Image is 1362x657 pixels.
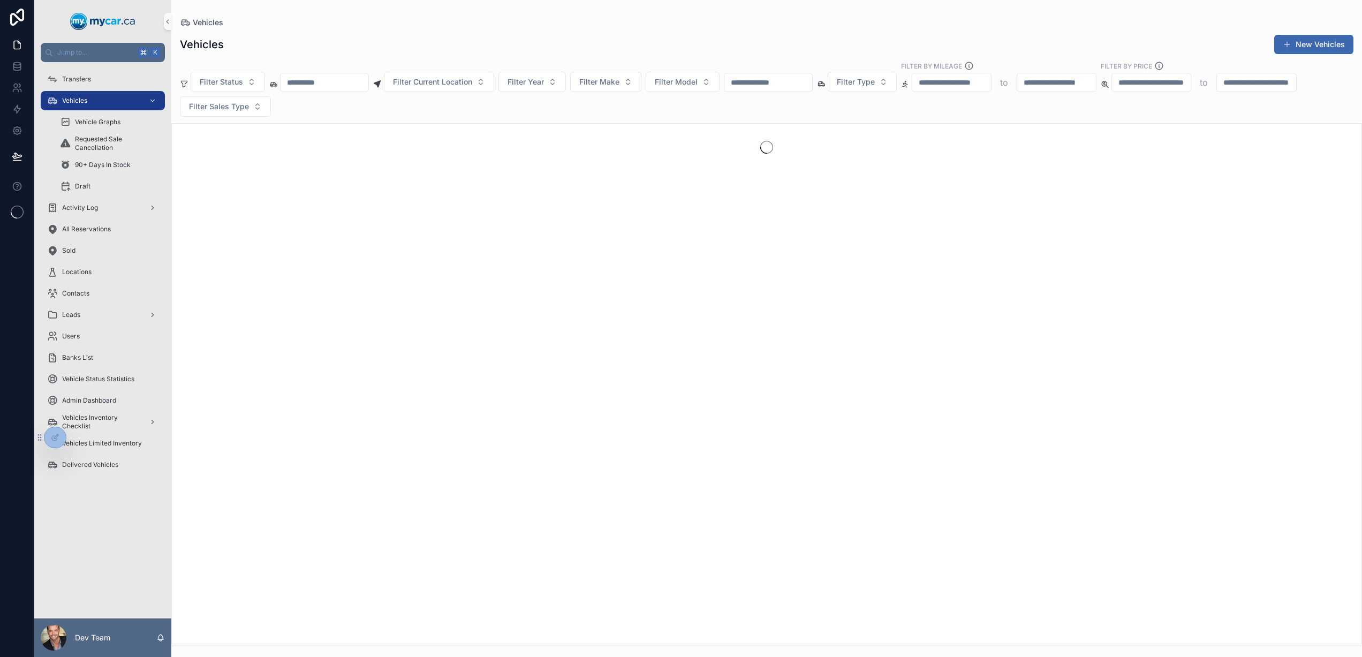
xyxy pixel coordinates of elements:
[41,262,165,282] a: Locations
[180,96,271,117] button: Select Button
[62,396,116,405] span: Admin Dashboard
[62,225,111,233] span: All Reservations
[75,632,110,643] p: Dev Team
[901,61,962,71] label: Filter By Mileage
[62,289,89,298] span: Contacts
[62,203,98,212] span: Activity Log
[54,134,165,153] a: Requested Sale Cancellation
[41,198,165,217] a: Activity Log
[41,305,165,324] a: Leads
[646,72,720,92] button: Select Button
[151,48,160,57] span: K
[75,161,131,169] span: 90+ Days In Stock
[1000,76,1008,89] p: to
[828,72,897,92] button: Select Button
[57,48,134,57] span: Jump to...
[1200,76,1208,89] p: to
[75,135,154,152] span: Requested Sale Cancellation
[41,369,165,389] a: Vehicle Status Statistics
[75,182,90,191] span: Draft
[655,77,698,87] span: Filter Model
[393,77,472,87] span: Filter Current Location
[75,118,120,126] span: Vehicle Graphs
[837,77,875,87] span: Filter Type
[41,327,165,346] a: Users
[180,17,223,28] a: Vehicles
[41,391,165,410] a: Admin Dashboard
[41,43,165,62] button: Jump to...K
[191,72,265,92] button: Select Button
[70,13,135,30] img: App logo
[41,220,165,239] a: All Reservations
[41,241,165,260] a: Sold
[1101,61,1152,71] label: FILTER BY PRICE
[41,91,165,110] a: Vehicles
[384,72,494,92] button: Select Button
[62,413,140,431] span: Vehicles Inventory Checklist
[193,17,223,28] span: Vehicles
[41,284,165,303] a: Contacts
[41,434,165,453] a: Vehicles Limited Inventory
[1274,35,1353,54] button: New Vehicles
[62,96,87,105] span: Vehicles
[54,155,165,175] a: 90+ Days In Stock
[41,70,165,89] a: Transfers
[62,439,142,448] span: Vehicles Limited Inventory
[62,460,118,469] span: Delivered Vehicles
[62,332,80,341] span: Users
[62,75,91,84] span: Transfers
[41,455,165,474] a: Delivered Vehicles
[54,112,165,132] a: Vehicle Graphs
[62,311,80,319] span: Leads
[41,412,165,432] a: Vehicles Inventory Checklist
[200,77,243,87] span: Filter Status
[189,101,249,112] span: Filter Sales Type
[34,62,171,488] div: scrollable content
[62,268,92,276] span: Locations
[62,353,93,362] span: Banks List
[41,348,165,367] a: Banks List
[498,72,566,92] button: Select Button
[62,246,75,255] span: Sold
[62,375,134,383] span: Vehicle Status Statistics
[579,77,619,87] span: Filter Make
[570,72,641,92] button: Select Button
[180,37,224,52] h1: Vehicles
[54,177,165,196] a: Draft
[508,77,544,87] span: Filter Year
